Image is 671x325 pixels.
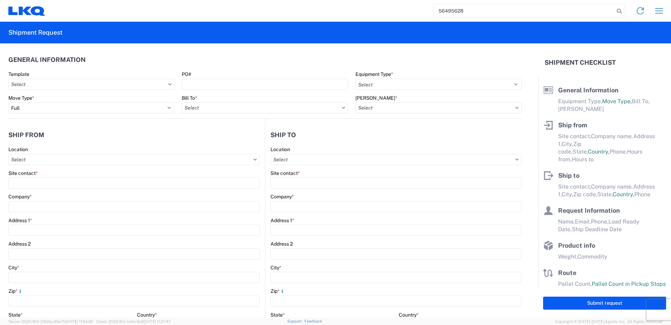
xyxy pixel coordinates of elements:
[558,281,666,295] span: Pallet Count in Pickup Stops equals Pallet Count in delivery stops
[562,141,573,147] span: City,
[8,79,174,90] input: Select
[270,154,521,165] input: Select
[591,133,633,140] span: Company name,
[8,154,260,165] input: Select
[8,132,44,139] h2: Ship from
[270,288,285,294] label: Zip
[558,269,576,276] span: Route
[137,312,157,318] label: Country
[8,146,28,153] label: Location
[558,98,602,105] span: Equipment Type,
[182,95,197,101] label: Bill To
[270,146,290,153] label: Location
[182,102,348,113] input: Select
[562,191,573,198] span: City,
[613,191,634,198] span: Country,
[8,241,31,247] label: Address 2
[96,319,171,324] span: Client: 2025.16.0-b4dc8a9
[572,156,594,163] span: Hours to
[270,193,294,200] label: Company
[543,297,666,310] button: Submit request
[287,319,305,323] a: Support
[572,226,622,233] span: Ship Deadline Date
[577,253,607,260] span: Commodity
[270,264,281,271] label: City
[573,191,597,198] span: Zip code,
[8,217,32,224] label: Address 1
[558,218,575,225] span: Name,
[597,191,613,198] span: State,
[8,288,23,294] label: Zip
[558,106,604,112] span: [PERSON_NAME]
[8,71,29,77] label: Template
[270,170,300,176] label: Site contact
[591,218,608,225] span: Phone,
[558,207,620,214] span: Request Information
[634,191,650,198] span: Phone
[602,98,632,105] span: Move Type,
[355,95,397,101] label: [PERSON_NAME]
[558,121,587,129] span: Ship from
[558,86,619,94] span: General Information
[182,71,191,77] label: PO#
[8,319,93,324] span: Server: 2025.16.0-21b0bc45e7b
[572,148,588,155] span: State,
[433,4,614,17] input: Shipment, tracking or reference number
[144,319,171,324] span: [DATE] 11:37:47
[270,132,296,139] h2: Ship to
[8,264,19,271] label: City
[558,183,591,190] span: Site contact,
[8,312,23,318] label: State
[558,253,577,260] span: Weight,
[8,193,32,200] label: Company
[270,312,285,318] label: State
[609,148,627,155] span: Phone,
[632,98,650,105] span: Bill To,
[8,56,86,63] h2: General Information
[355,71,393,77] label: Equipment Type
[558,172,579,179] span: Ship to
[8,170,38,176] label: Site contact
[8,28,63,37] h2: Shipment Request
[588,148,609,155] span: Country,
[575,218,591,225] span: Email,
[558,133,591,140] span: Site contact,
[558,281,592,287] span: Pallet Count,
[544,58,616,67] h2: Shipment Checklist
[591,183,633,190] span: Company name,
[270,241,293,247] label: Address 2
[355,102,521,113] input: Select
[555,318,663,325] span: Copyright © [DATE]-[DATE] Agistix Inc., All Rights Reserved
[270,217,294,224] label: Address 1
[66,319,93,324] span: [DATE] 11:54:36
[399,312,419,318] label: Country
[304,319,322,323] a: Feedback
[8,95,34,101] label: Move Type
[558,242,595,249] span: Product info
